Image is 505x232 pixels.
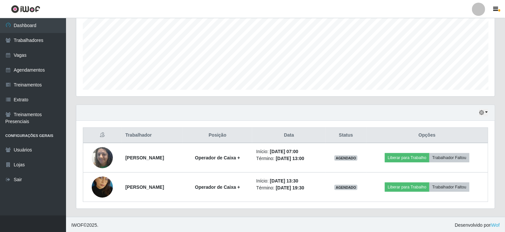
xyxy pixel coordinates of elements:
strong: [PERSON_NAME] [125,155,164,160]
th: Trabalhador [121,128,183,143]
time: [DATE] 19:30 [276,185,304,190]
strong: Operador de Caixa + [195,184,240,190]
strong: Operador de Caixa + [195,155,240,160]
th: Data [252,128,325,143]
th: Opções [366,128,488,143]
span: © 2025 . [71,222,98,229]
img: 1755557460272.jpeg [92,168,113,206]
img: 1736128144098.jpeg [92,144,113,172]
span: IWOF [71,222,84,228]
span: Desenvolvido por [455,222,500,229]
strong: [PERSON_NAME] [125,184,164,190]
time: [DATE] 13:30 [270,178,298,183]
time: [DATE] 13:00 [276,156,304,161]
th: Status [326,128,366,143]
button: Trabalhador Faltou [429,182,469,192]
li: Início: [256,178,321,184]
span: AGENDADO [334,185,357,190]
th: Posição [183,128,252,143]
button: Trabalhador Faltou [429,153,469,162]
li: Término: [256,155,321,162]
button: Liberar para Trabalho [385,153,429,162]
button: Liberar para Trabalho [385,182,429,192]
li: Término: [256,184,321,191]
a: iWof [490,222,500,228]
span: AGENDADO [334,155,357,161]
img: CoreUI Logo [11,5,40,13]
time: [DATE] 07:00 [270,149,298,154]
li: Início: [256,148,321,155]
